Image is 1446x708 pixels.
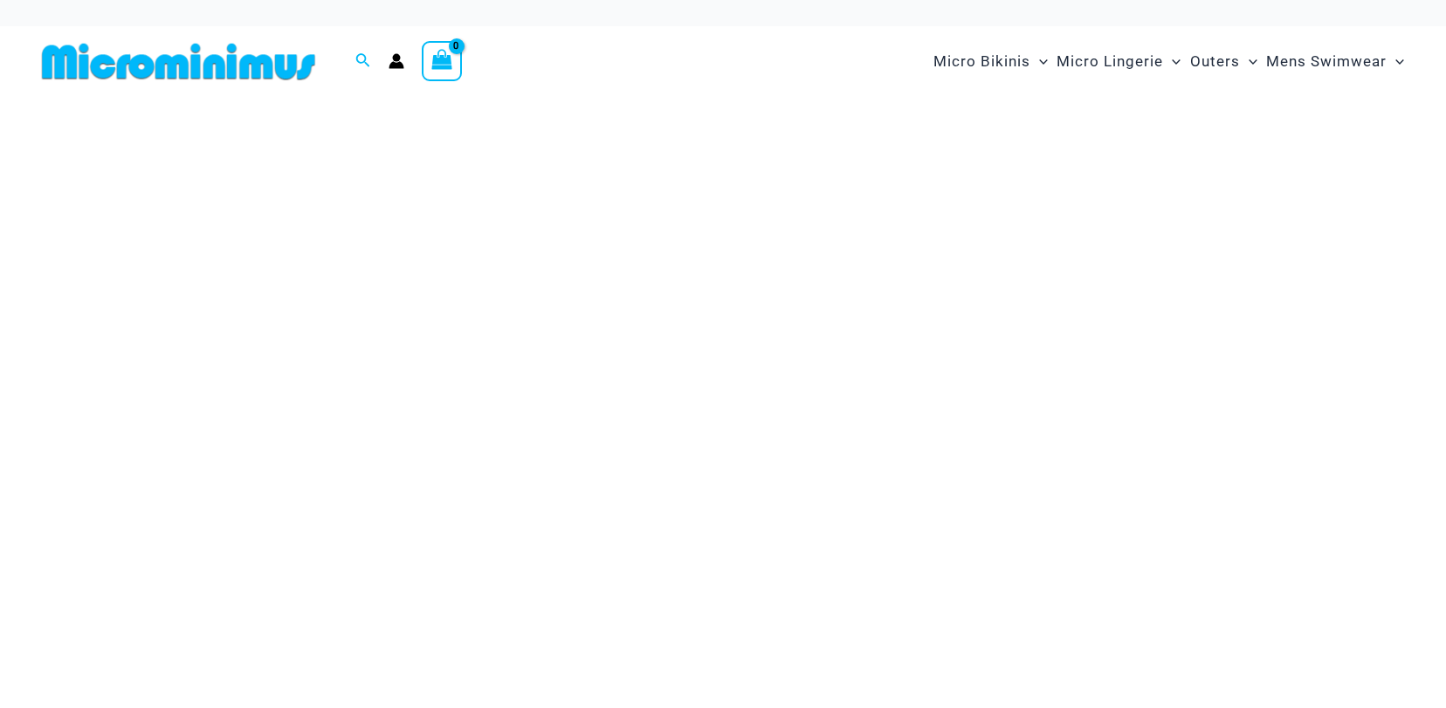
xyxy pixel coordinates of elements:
span: Micro Bikinis [933,39,1030,84]
span: Mens Swimwear [1266,39,1387,84]
span: Menu Toggle [1163,39,1181,84]
a: Mens SwimwearMenu ToggleMenu Toggle [1262,35,1408,88]
nav: Site Navigation [926,32,1411,91]
a: View Shopping Cart, empty [422,41,462,81]
span: Micro Lingerie [1057,39,1163,84]
a: Micro BikinisMenu ToggleMenu Toggle [929,35,1052,88]
span: Outers [1190,39,1240,84]
span: Menu Toggle [1240,39,1257,84]
span: Menu Toggle [1387,39,1404,84]
a: Micro LingerieMenu ToggleMenu Toggle [1052,35,1185,88]
span: Menu Toggle [1030,39,1048,84]
a: OutersMenu ToggleMenu Toggle [1186,35,1262,88]
a: Search icon link [355,51,371,72]
a: Account icon link [389,53,404,69]
img: MM SHOP LOGO FLAT [35,42,322,81]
